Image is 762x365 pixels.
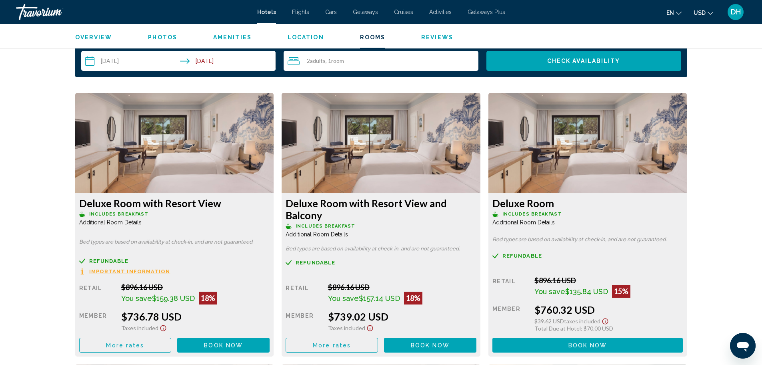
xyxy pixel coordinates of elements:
[421,34,453,41] button: Reviews
[79,311,115,332] div: Member
[286,197,476,221] h3: Deluxe Room with Resort View and Balcony
[213,34,252,40] span: Amenities
[502,212,562,217] span: Includes Breakfast
[492,253,683,259] a: Refundable
[492,304,528,332] div: Member
[488,93,687,193] img: b146e854-ad46-4102-9a1a-2fbb75dcf3de.jpeg
[213,34,252,41] button: Amenities
[313,342,351,349] span: More rates
[492,219,555,226] span: Additional Room Details
[492,197,683,209] h3: Deluxe Room
[288,34,324,41] button: Location
[534,325,683,332] div: : $70.00 USD
[121,294,152,302] span: You save
[148,34,177,41] button: Photos
[365,323,375,332] button: Show Taxes and Fees disclaimer
[694,10,706,16] span: USD
[429,9,452,15] a: Activities
[730,333,756,359] iframe: Button to launch messaging window
[492,276,528,298] div: Retail
[81,51,681,71] div: Search widget
[75,34,112,41] button: Overview
[152,294,195,302] span: $159.38 USD
[568,342,607,349] span: Book now
[79,283,115,305] div: Retail
[492,237,683,242] p: Bed types are based on availability at check-in, and are not guaranteed.
[284,51,478,71] button: Travelers: 2 adults, 0 children
[328,283,476,292] div: $896.16 USD
[384,338,476,353] button: Book now
[359,294,400,302] span: $157.14 USD
[79,219,142,226] span: Additional Room Details
[286,311,322,332] div: Member
[360,34,386,40] span: Rooms
[286,338,378,353] button: More rates
[502,253,542,258] span: Refundable
[89,258,129,264] span: Refundable
[725,4,746,20] button: User Menu
[286,246,476,252] p: Bed types are based on availability at check-in, and are not guaranteed.
[534,304,683,316] div: $760.32 USD
[404,292,422,305] div: 18%
[534,325,581,332] span: Total Due at Hotel
[296,260,335,265] span: Refundable
[731,8,741,16] span: DH
[286,231,348,238] span: Additional Room Details
[257,9,276,15] a: Hotels
[121,311,270,323] div: $736.78 USD
[204,342,243,349] span: Book now
[534,287,565,296] span: You save
[121,283,270,292] div: $896.16 USD
[89,212,149,217] span: Includes Breakfast
[79,258,270,264] a: Refundable
[565,287,608,296] span: $135.84 USD
[296,224,355,229] span: Includes Breakfast
[307,58,326,64] span: 2
[421,34,453,40] span: Reviews
[286,260,476,266] a: Refundable
[89,269,170,274] span: Important Information
[158,323,168,332] button: Show Taxes and Fees disclaimer
[106,342,144,349] span: More rates
[331,57,344,64] span: Room
[666,10,674,16] span: en
[564,318,600,325] span: Taxes included
[547,58,620,65] span: Check Availability
[411,342,450,349] span: Book now
[16,4,249,20] a: Travorium
[328,311,476,323] div: $739.02 USD
[328,325,365,331] span: Taxes included
[353,9,378,15] a: Getaways
[694,7,713,18] button: Change currency
[79,239,270,245] p: Bed types are based on availability at check-in, and are not guaranteed.
[79,338,172,353] button: More rates
[534,318,564,325] span: $39.62 USD
[534,276,683,285] div: $896.16 USD
[288,34,324,40] span: Location
[360,34,386,41] button: Rooms
[394,9,413,15] a: Cruises
[666,7,682,18] button: Change language
[310,57,326,64] span: Adults
[177,338,270,353] button: Book now
[468,9,505,15] a: Getaways Plus
[600,316,610,325] button: Show Taxes and Fees disclaimer
[282,93,480,193] img: b146e854-ad46-4102-9a1a-2fbb75dcf3de.jpeg
[199,292,217,305] div: 18%
[292,9,309,15] a: Flights
[286,283,322,305] div: Retail
[326,58,344,64] span: , 1
[328,294,359,302] span: You save
[148,34,177,40] span: Photos
[325,9,337,15] a: Cars
[75,34,112,40] span: Overview
[79,268,170,275] button: Important Information
[75,93,274,193] img: b146e854-ad46-4102-9a1a-2fbb75dcf3de.jpeg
